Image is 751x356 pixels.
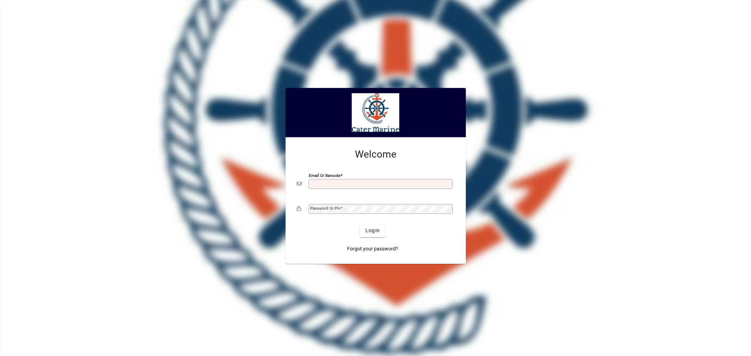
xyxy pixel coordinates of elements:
[297,148,455,160] h2: Welcome
[344,243,401,255] a: Forgot your password?
[347,245,398,253] span: Forgot your password?
[365,227,380,234] span: Login
[309,173,340,178] mat-label: Email or Barcode
[360,224,386,237] button: Login
[310,206,340,211] mat-label: Password or Pin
